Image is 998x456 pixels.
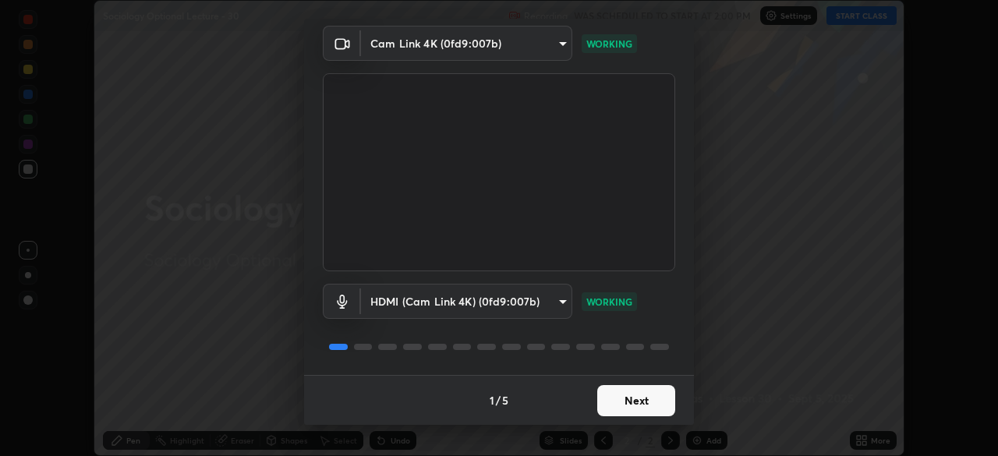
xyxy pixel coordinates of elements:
p: WORKING [586,37,632,51]
h4: / [496,392,501,408]
div: Cam Link 4K (0fd9:007b) [361,26,572,61]
h4: 5 [502,392,508,408]
div: Cam Link 4K (0fd9:007b) [361,284,572,319]
h4: 1 [490,392,494,408]
button: Next [597,385,675,416]
p: WORKING [586,295,632,309]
